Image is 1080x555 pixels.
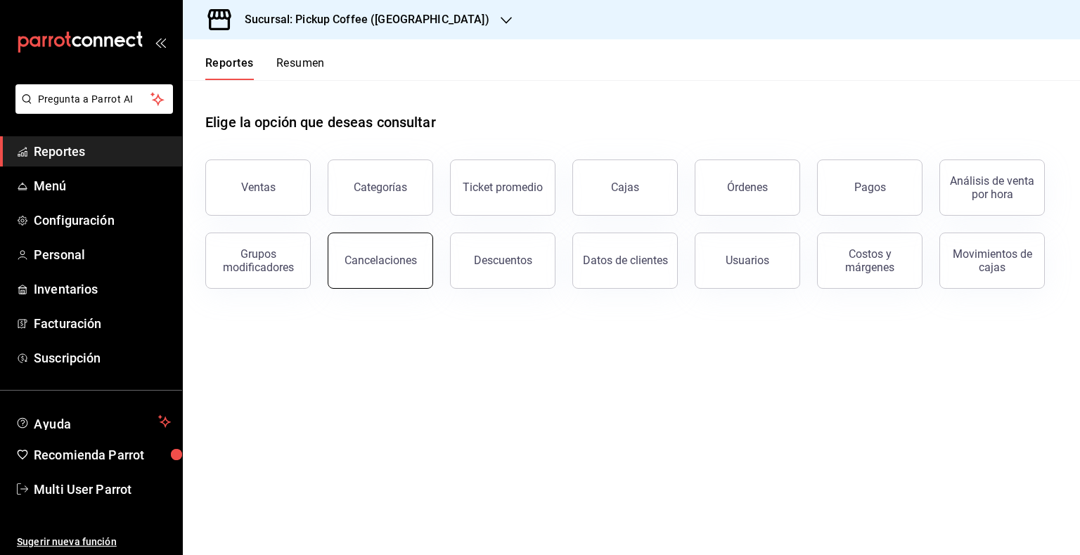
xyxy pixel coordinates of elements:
button: Órdenes [695,159,800,216]
button: Datos de clientes [572,233,678,289]
button: Reportes [205,56,254,80]
span: Reportes [34,142,171,161]
span: Ayuda [34,413,153,430]
button: Ventas [205,159,311,216]
button: Pregunta a Parrot AI [15,84,173,114]
div: Ticket promedio [463,181,543,194]
span: Menú [34,176,171,195]
button: open_drawer_menu [155,37,166,48]
button: Movimientos de cajas [939,233,1045,289]
span: Configuración [34,211,171,230]
div: Grupos modificadores [214,247,302,274]
button: Descuentos [450,233,555,289]
button: Cancelaciones [328,233,433,289]
button: Pagos [817,159,922,216]
div: Cancelaciones [345,254,417,267]
span: Suscripción [34,348,171,367]
button: Ticket promedio [450,159,555,216]
h3: Sucursal: Pickup Coffee ([GEOGRAPHIC_DATA]) [233,11,489,28]
button: Grupos modificadores [205,233,311,289]
div: Categorías [354,181,407,194]
h1: Elige la opción que deseas consultar [205,112,436,133]
div: Datos de clientes [583,254,668,267]
button: Resumen [276,56,325,80]
a: Cajas [572,159,678,216]
div: Análisis de venta por hora [949,174,1036,201]
span: Multi User Parrot [34,480,171,499]
div: Descuentos [474,254,532,267]
span: Inventarios [34,280,171,299]
button: Costos y márgenes [817,233,922,289]
div: Pagos [854,181,886,194]
a: Pregunta a Parrot AI [10,102,173,117]
div: Costos y márgenes [826,247,913,274]
div: Ventas [241,181,276,194]
div: navigation tabs [205,56,325,80]
span: Pregunta a Parrot AI [38,92,151,107]
button: Análisis de venta por hora [939,159,1045,216]
div: Cajas [611,179,640,196]
span: Personal [34,245,171,264]
span: Sugerir nueva función [17,535,171,549]
span: Facturación [34,314,171,333]
div: Órdenes [727,181,768,194]
button: Usuarios [695,233,800,289]
div: Movimientos de cajas [949,247,1036,274]
span: Recomienda Parrot [34,445,171,464]
button: Categorías [328,159,433,216]
div: Usuarios [726,254,769,267]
